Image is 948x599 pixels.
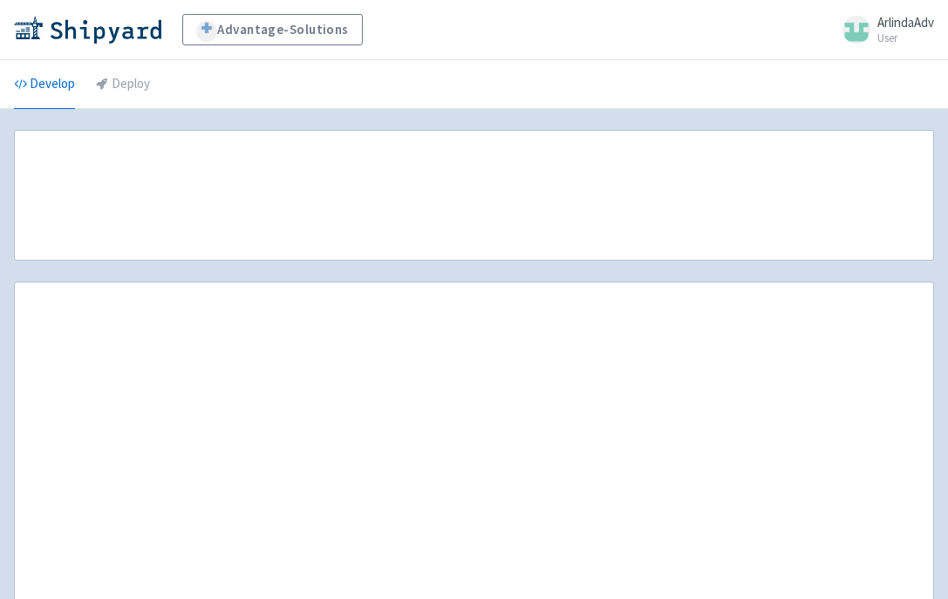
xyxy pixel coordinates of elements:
[877,32,934,44] small: User
[182,14,363,45] a: Advantage-Solutions
[14,16,161,44] img: Shipyard logo
[832,16,934,44] a: ArlindaAdv User
[96,60,150,109] a: Deploy
[14,60,75,109] a: Develop
[877,14,934,31] span: ArlindaAdv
